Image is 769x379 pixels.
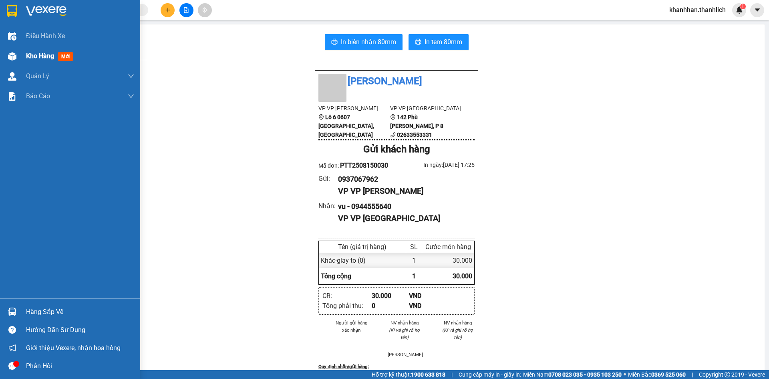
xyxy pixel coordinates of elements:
span: ⚪️ [624,373,626,376]
button: caret-down [750,3,764,17]
span: PTT2508150030 [340,162,388,169]
b: 02633553331 [397,132,432,138]
li: VP VP [PERSON_NAME] [318,104,390,113]
strong: 0708 023 035 - 0935 103 250 [548,371,622,378]
span: environment [318,114,324,120]
span: 1 [412,272,416,280]
img: logo-vxr [7,5,17,17]
b: 142 Phù [PERSON_NAME], P 8 [390,114,443,129]
span: notification [8,344,16,352]
span: question-circle [8,326,16,334]
div: SL [408,243,420,251]
div: Hướng dẫn sử dụng [26,324,134,336]
div: Tổng phải thu : [322,301,372,311]
div: Cước món hàng [424,243,472,251]
span: Quản Lý [26,71,49,81]
li: [PERSON_NAME] [388,351,422,358]
span: In biên nhận 80mm [341,37,396,47]
span: 1 [741,4,744,9]
span: down [128,93,134,99]
span: Điều hành xe [26,31,65,41]
i: (Kí và ghi rõ họ tên) [389,327,420,340]
span: printer [415,39,421,46]
li: VP VP [GEOGRAPHIC_DATA] [390,104,462,113]
span: Tổng cộng [321,272,351,280]
button: printerIn biên nhận 80mm [325,34,403,50]
span: aim [202,7,207,13]
span: In tem 80mm [425,37,462,47]
div: Mã đơn: [318,160,397,170]
strong: 1900 633 818 [411,371,445,378]
button: plus [161,3,175,17]
div: Gửi : [318,174,338,184]
li: Người gửi hàng xác nhận [334,319,368,334]
div: VP VP [GEOGRAPHIC_DATA] [338,212,468,225]
button: printerIn tem 80mm [409,34,469,50]
span: copyright [725,372,730,377]
button: file-add [179,3,193,17]
sup: 1 [740,4,746,9]
span: | [692,370,693,379]
span: Báo cáo [26,91,50,101]
div: VND [409,291,446,301]
div: Hàng sắp về [26,306,134,318]
span: environment [390,114,396,120]
div: vu - 0944555640 [338,201,468,212]
div: 0 [372,301,409,311]
i: (Kí và ghi rõ họ tên) [442,327,473,340]
span: Miền Nam [523,370,622,379]
span: Giới thiệu Vexere, nhận hoa hồng [26,343,121,353]
div: In ngày: [DATE] 17:25 [397,160,475,169]
div: 30.000 [372,291,409,301]
span: file-add [183,7,189,13]
span: caret-down [754,6,761,14]
button: aim [198,3,212,17]
span: Kho hàng [26,52,54,60]
span: Khác - giay to (0) [321,257,366,264]
img: warehouse-icon [8,72,16,81]
span: printer [331,39,338,46]
img: warehouse-icon [8,32,16,41]
span: phone [390,132,396,138]
div: Nhận : [318,201,338,211]
span: khanhhan.thanhlich [663,5,732,15]
img: warehouse-icon [8,52,16,61]
span: Hỗ trợ kỹ thuật: [372,370,445,379]
span: Cung cấp máy in - giấy in: [459,370,521,379]
div: 1 [406,253,422,268]
img: solution-icon [8,92,16,101]
span: 30.000 [453,272,472,280]
li: NV nhận hàng [388,319,422,326]
img: icon-new-feature [736,6,743,14]
div: Quy định nhận/gửi hàng : [318,363,475,370]
li: NV nhận hàng [441,319,475,326]
span: message [8,362,16,370]
span: down [128,73,134,79]
strong: 0369 525 060 [651,371,686,378]
div: VP VP [PERSON_NAME] [338,185,468,197]
span: mới [58,52,73,61]
span: | [451,370,453,379]
span: plus [165,7,171,13]
div: Tên (giá trị hàng) [321,243,404,251]
div: Phản hồi [26,360,134,372]
div: CR : [322,291,372,301]
div: VND [409,301,446,311]
b: Lô 6 0607 [GEOGRAPHIC_DATA], [GEOGRAPHIC_DATA] [318,114,374,138]
img: warehouse-icon [8,308,16,316]
div: Gửi khách hàng [318,142,475,157]
div: 0937067962 [338,174,468,185]
div: 30.000 [422,253,474,268]
span: Miền Bắc [628,370,686,379]
li: [PERSON_NAME] [318,74,475,89]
